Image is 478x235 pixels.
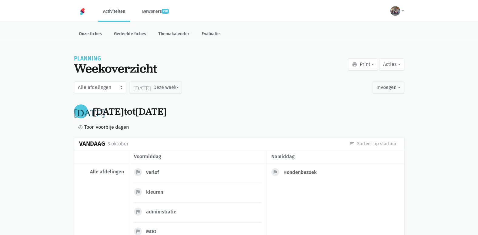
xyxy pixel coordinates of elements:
i: flag [135,169,141,175]
div: Vandaag [79,140,105,147]
div: kleuren [146,189,168,195]
i: sort [349,141,355,146]
div: Hondenbezoek [283,169,322,175]
i: print [352,62,357,67]
button: Invoegen [373,81,404,94]
div: tot [93,106,167,117]
i: flag [135,189,141,195]
i: flag [135,229,141,234]
a: Onze fiches [74,28,107,41]
div: administratie [146,209,181,215]
button: Acties [379,58,404,70]
a: Activiteiten [98,1,130,22]
a: Bewonerspro [137,1,174,22]
i: [DATE] [133,85,151,90]
i: flag [272,169,278,175]
button: Deze week [129,81,182,94]
a: Evaluatie [197,28,225,41]
a: Gedeelde fiches [109,28,151,41]
div: Alle afdelingen [79,169,124,175]
div: MDO [146,229,161,235]
i: flag [135,209,141,214]
span: [DATE] [135,105,167,118]
div: voormiddag [134,153,261,161]
span: Toon voorbije dagen [84,123,129,131]
div: Weekoverzicht [74,61,157,75]
div: verlof [146,169,164,175]
i: [DATE] [74,107,105,116]
a: Sorteer op startuur [349,140,397,147]
div: namiddag [271,153,399,161]
img: Home [79,8,86,15]
a: Toon voorbije dagen [75,123,129,131]
div: 3 oktober [108,140,129,148]
span: [DATE] [93,105,124,118]
span: pro [162,9,169,14]
a: Themakalender [153,28,194,41]
i: history [78,124,83,130]
button: Print [348,58,378,70]
div: Planning [74,56,157,61]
